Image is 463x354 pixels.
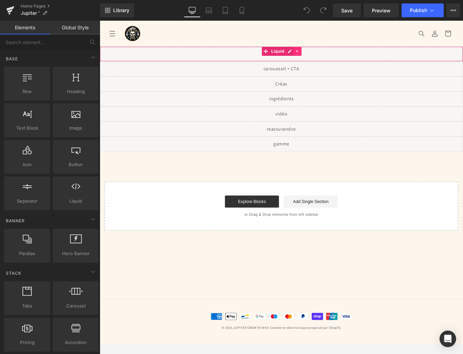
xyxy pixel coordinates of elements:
summary: Menu [7,7,22,22]
span: Preview [372,7,391,14]
a: Preview [364,3,399,17]
button: More [446,3,460,17]
a: Laptop [200,3,217,17]
span: Publish [410,8,427,13]
span: Base [5,55,19,62]
span: Button [55,161,97,168]
span: Heading [55,88,97,95]
span: Accordion [55,339,97,346]
span: Pricing [6,339,48,346]
span: Row [6,88,48,95]
button: Redo [316,3,330,17]
button: Undo [300,3,314,17]
a: Add Single Section [211,201,274,215]
p: or Drag & Drop elements from left sidebar [17,220,401,225]
span: Liquid [195,30,214,40]
span: Icon [6,161,48,168]
span: Hero Banner [55,250,97,257]
span: Image [55,124,97,132]
span: Liquid [55,198,97,205]
a: Home Pages [21,3,100,9]
a: Tablet [217,3,234,17]
a: Mobile [234,3,250,17]
a: Explore Blocks [144,201,206,215]
span: Tabs [6,302,48,310]
span: Separator [6,198,48,205]
a: Global Style [50,21,100,34]
span: Library [113,7,129,13]
a: New Library [100,3,134,17]
span: Save [341,7,353,14]
span: Carousel [55,302,97,310]
a: Expand / Collapse [223,30,232,40]
span: Jupiter ' [21,10,40,16]
div: Open Intercom Messenger [440,331,456,347]
span: Banner [5,218,26,224]
summary: Recherche [362,7,377,22]
button: Publish [402,3,444,17]
span: Parallax [6,250,48,257]
a: Desktop [184,3,200,17]
span: Text Block [6,124,48,132]
span: Stack [5,270,22,276]
img: JUPITER GROWTH WAX [26,3,50,27]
